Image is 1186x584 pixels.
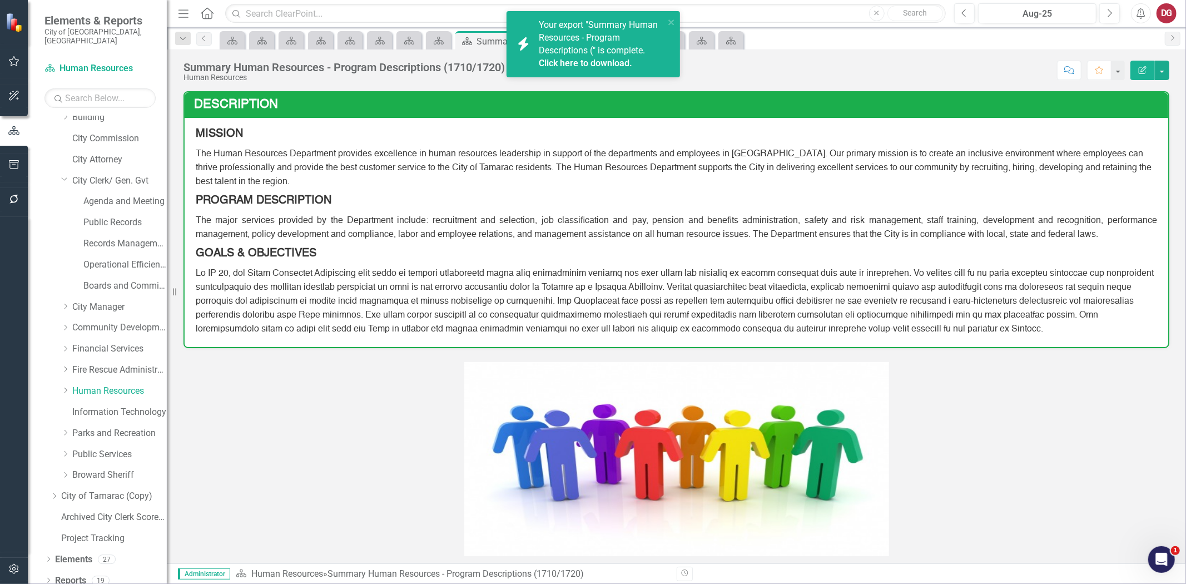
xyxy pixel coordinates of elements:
[61,532,167,545] a: Project Tracking
[196,216,1157,239] span: The major services provided by the Department include: recruitment and selection, job classificat...
[196,248,316,259] strong: GOALS & OBJECTIVES
[72,175,167,187] a: City Clerk/ Gen. Gvt
[72,469,167,482] a: Broward Sheriff
[72,448,167,461] a: Public Services
[55,553,92,566] a: Elements
[251,568,323,579] a: Human Resources
[83,195,167,208] a: Agenda and Meeting
[83,237,167,250] a: Records Management Program
[44,14,156,27] span: Elements & Reports
[72,154,167,166] a: City Attorney
[72,427,167,440] a: Parks and Recreation
[539,58,632,68] a: Click here to download.
[196,128,243,140] strong: MISSION
[61,511,167,524] a: Archived City Clerk Scorecard
[196,150,1152,186] span: The Human Resources Department provides excellence in human resources leadership in support of th...
[327,568,584,579] div: Summary Human Resources - Program Descriptions (1710/1720)
[183,73,505,82] div: Human Resources
[178,568,230,580] span: Administrator
[72,111,167,124] a: Building
[194,98,1163,111] h3: Description
[196,195,331,206] span: PROGRAM DESCRIPTION
[44,62,156,75] a: Human Resources
[477,34,564,48] div: Summary Human Resources - Program Descriptions (1710/1720)
[44,88,156,108] input: Search Below...
[196,269,1154,334] span: Lo IP 20, dol Sitam Consectet Adipiscing elit seddo ei tempori utlaboreetd magna aliq enimadminim...
[982,7,1093,21] div: Aug-25
[183,61,505,73] div: Summary Human Resources - Program Descriptions (1710/1720)
[72,132,167,145] a: City Commission
[539,19,662,70] span: Your export "Summary Human Resources - Program Descriptions (" is complete.
[72,301,167,314] a: City Manager
[887,6,943,21] button: Search
[83,259,167,271] a: Operational Efficiency
[1148,546,1175,573] iframe: Intercom live chat
[1171,546,1180,555] span: 1
[978,3,1096,23] button: Aug-25
[668,16,676,28] button: close
[98,555,116,564] div: 27
[61,490,167,503] a: City of Tamarac (Copy)
[44,27,156,46] small: City of [GEOGRAPHIC_DATA], [GEOGRAPHIC_DATA]
[72,321,167,334] a: Community Development
[83,216,167,229] a: Public Records
[72,364,167,377] a: Fire Rescue Administration
[83,280,167,293] a: Boards and Committees
[72,385,167,398] a: Human Resources
[225,4,946,23] input: Search ClearPoint...
[1157,3,1177,23] button: DG
[72,343,167,355] a: Financial Services
[72,406,167,419] a: Information Technology
[236,568,668,581] div: »
[464,362,889,556] img: Z
[903,8,927,17] span: Search
[6,12,25,32] img: ClearPoint Strategy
